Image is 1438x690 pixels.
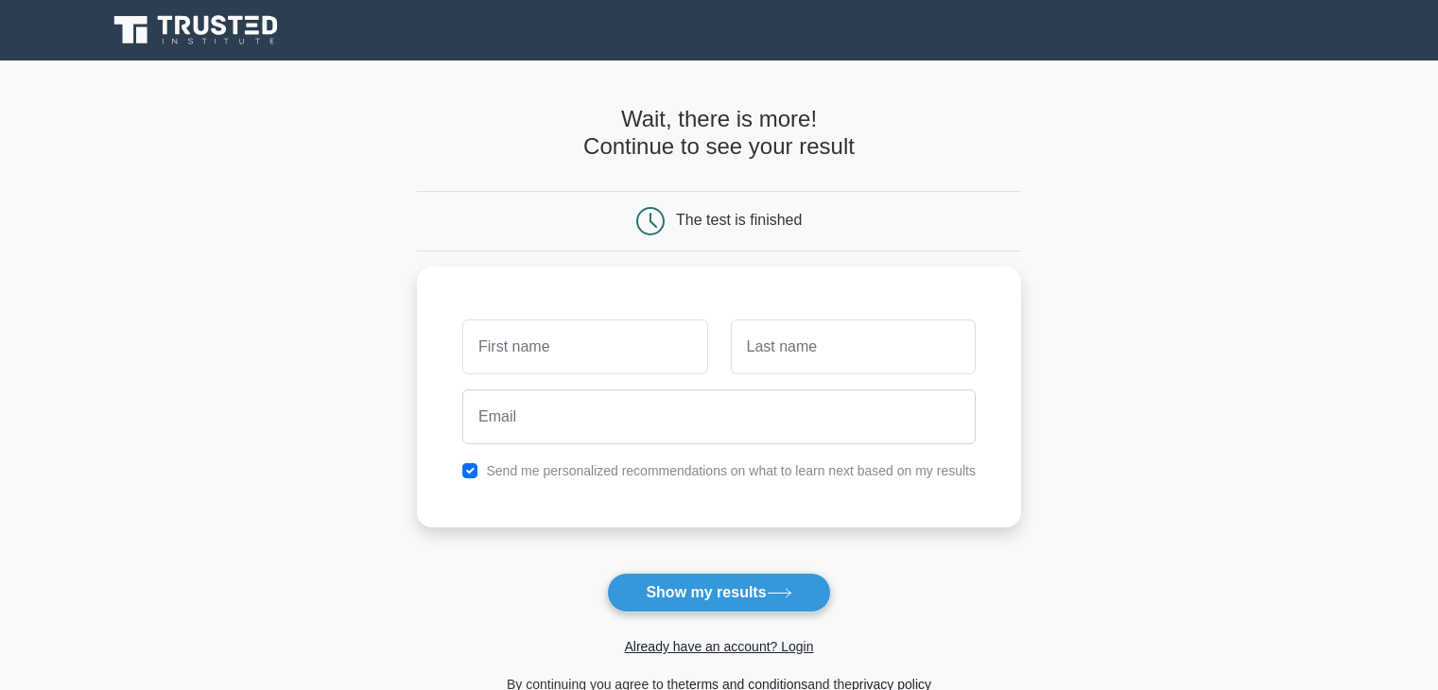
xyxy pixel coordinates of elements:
[731,319,976,374] input: Last name
[607,573,830,612] button: Show my results
[417,106,1021,161] h4: Wait, there is more! Continue to see your result
[486,463,976,478] label: Send me personalized recommendations on what to learn next based on my results
[624,639,813,654] a: Already have an account? Login
[462,319,707,374] input: First name
[676,212,802,228] div: The test is finished
[462,389,976,444] input: Email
